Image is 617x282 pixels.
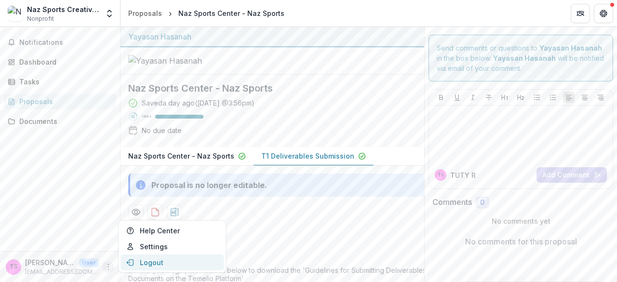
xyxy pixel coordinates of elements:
[432,198,472,207] h2: Comments
[124,6,288,20] nav: breadcrumb
[547,92,559,103] button: Ordered List
[19,77,108,87] div: Tasks
[435,92,447,103] button: Bold
[438,173,444,177] div: TUTY RAHIZA BINTI SAJAT
[261,151,354,161] p: T1 Deliverables Submission
[451,92,463,103] button: Underline
[465,236,577,247] p: No comments for this proposal
[563,92,575,103] button: Align Left
[27,4,99,14] div: Naz Sports Creative Centre
[19,96,108,107] div: Proposals
[103,4,116,23] button: Open entity switcher
[595,92,606,103] button: Align Right
[128,82,401,94] h2: Naz Sports Center - Naz Sports
[8,6,23,21] img: Naz Sports Creative Centre
[128,151,234,161] p: Naz Sports Center - Naz Sports
[594,4,613,23] button: Get Help
[432,216,609,226] p: No comments yet
[4,94,116,109] a: Proposals
[19,116,108,126] div: Documents
[499,92,510,103] button: Heading 1
[27,14,54,23] span: Nonprofit
[10,264,18,270] div: TUTY RAHIZA BINTI SAJAT
[25,257,75,268] p: [PERSON_NAME]
[539,44,602,52] strong: Yayasan Hasanah
[128,204,144,220] button: Preview f4d72a16-b540-4ac6-b1c7-9c099f033498-1.pdf
[4,54,116,70] a: Dashboard
[450,170,476,180] p: TUTY R
[151,179,267,191] div: Proposal is no longer editable.
[103,261,114,273] button: More
[128,55,225,67] img: Yayasan Hasanah
[483,92,495,103] button: Strike
[571,4,590,23] button: Partners
[537,167,607,183] button: Add Comment
[25,268,99,276] p: [EMAIL_ADDRESS][DOMAIN_NAME]
[467,92,479,103] button: Italicize
[4,35,116,50] button: Notifications
[19,39,112,47] span: Notifications
[128,31,416,42] div: Yayasan Hasanah
[579,92,590,103] button: Align Center
[124,6,166,20] a: Proposals
[19,57,108,67] div: Dashboard
[515,92,526,103] button: Heading 2
[480,199,484,207] span: 0
[142,98,255,108] div: Saved a day ago ( [DATE] @ 3:56pm )
[4,74,116,90] a: Tasks
[4,113,116,129] a: Documents
[142,113,151,120] p: 100 %
[79,258,99,267] p: User
[148,204,163,220] button: download-proposal
[142,125,182,135] div: No due date
[128,8,162,18] div: Proposals
[531,92,543,103] button: Bullet List
[178,8,284,18] div: Naz Sports Center - Naz Sports
[493,54,556,62] strong: Yayasan Hasanah
[429,35,613,81] div: Send comments or questions to in the box below. will be notified via email of your comment.
[167,204,182,220] button: download-proposal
